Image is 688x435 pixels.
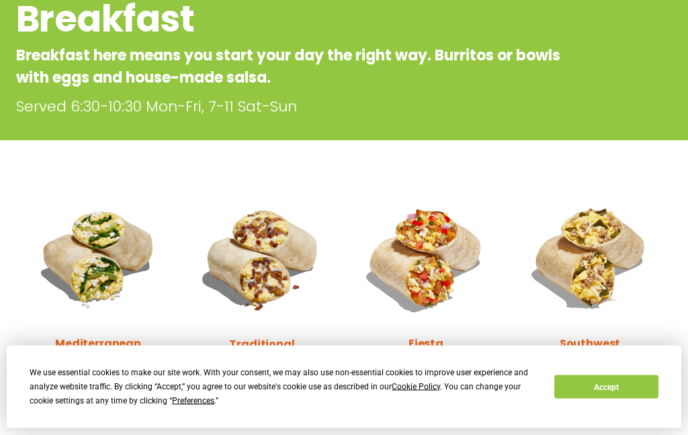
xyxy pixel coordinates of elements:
h2: Fiesta [408,336,443,352]
h2: Southwest [560,336,621,352]
img: Product photo for Traditional [190,187,334,331]
div: Cookie Consent Prompt [7,346,681,428]
img: Product photo for Fiesta [354,187,498,330]
p: Served 6:30-10:30 Mon-Fri, 7-11 Sat-Sun [16,96,614,118]
span: Cookie Policy [392,382,440,391]
h2: Mediterranean [55,336,141,352]
img: Product photo for Southwest [518,187,662,330]
p: Breakfast here means you start your day the right way. Burritos or bowls with eggs and house-made... [16,45,564,89]
span: Preferences [172,396,214,405]
div: We use essential cookies to make our site work. With your consent, we may also use non-essential ... [30,366,538,408]
button: Accept [554,375,658,399]
h2: Traditional [229,336,294,353]
img: Product photo for Mediterranean Breakfast Burrito [26,187,170,330]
